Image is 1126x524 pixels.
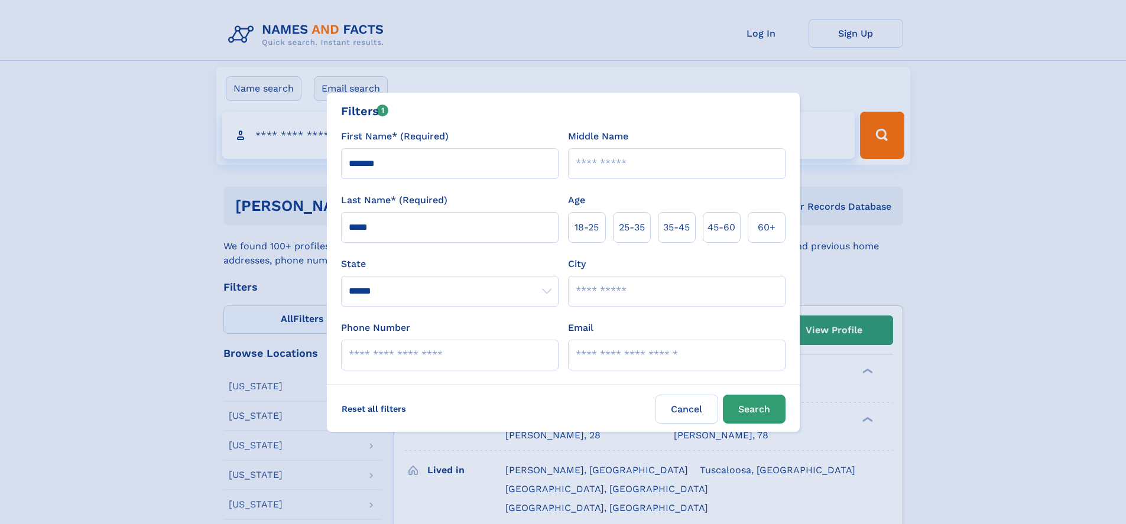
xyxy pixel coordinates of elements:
[341,321,410,335] label: Phone Number
[568,193,585,207] label: Age
[341,257,559,271] label: State
[619,220,645,235] span: 25‑35
[663,220,690,235] span: 35‑45
[758,220,775,235] span: 60+
[341,193,447,207] label: Last Name* (Required)
[341,129,449,144] label: First Name* (Required)
[656,395,718,424] label: Cancel
[723,395,786,424] button: Search
[575,220,599,235] span: 18‑25
[568,257,586,271] label: City
[341,102,389,120] div: Filters
[568,321,593,335] label: Email
[568,129,628,144] label: Middle Name
[334,395,414,423] label: Reset all filters
[708,220,735,235] span: 45‑60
